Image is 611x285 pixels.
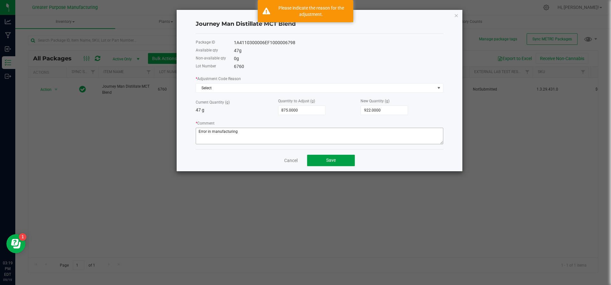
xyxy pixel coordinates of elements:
[278,98,315,104] label: Quantity to Adjust (g)
[196,120,214,126] label: Comment
[196,76,241,82] label: Adjustment Code Reason
[234,39,443,46] div: 1A4110300006EF1000006798
[234,63,443,70] div: 6760
[196,107,278,113] p: 47 g
[196,20,443,28] h4: Journey Man Distillate MCT Blend
[307,155,355,166] button: Save
[19,233,26,241] iframe: Resource center unread badge
[278,106,325,115] input: 0
[196,99,230,105] label: Current Quantity (g)
[361,106,408,115] input: 0
[274,5,348,17] div: Please indicate the reason for the adjustment.
[6,234,25,253] iframe: Resource center
[234,55,443,62] div: 0
[196,55,226,61] label: Non-available qty
[196,39,215,45] label: Package ID
[196,84,435,92] span: Select
[236,56,239,61] span: g
[196,63,216,69] label: Lot Number
[361,98,390,104] label: New Quantity (g)
[284,157,298,164] a: Cancel
[239,48,242,53] span: g
[196,47,218,53] label: Available qty
[234,47,443,54] div: 47
[326,158,336,163] span: Save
